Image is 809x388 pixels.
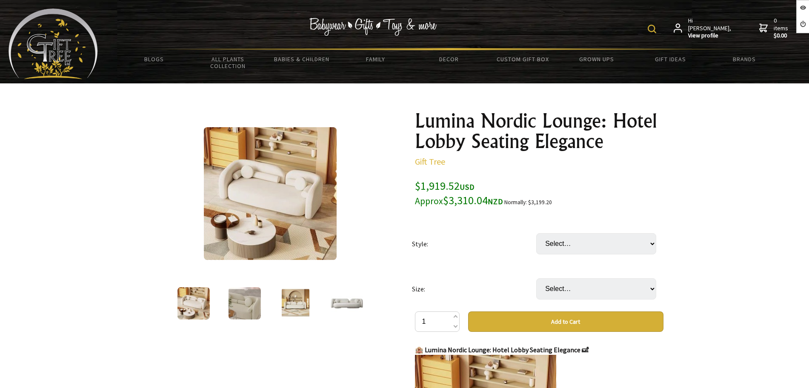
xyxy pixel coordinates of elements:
[759,17,790,40] a: 0 items$0.00
[309,18,437,36] img: Babywear - Gifts - Toys & more
[468,311,663,332] button: Add to Cart
[191,50,265,75] a: All Plants Collection
[488,197,503,206] span: NZD
[774,17,790,40] span: 0 items
[415,111,663,151] h1: Lumina Nordic Lounge: Hotel Lobby Seating Elegance
[412,266,536,311] td: Size:
[674,17,732,40] a: Hi [PERSON_NAME],View profile
[707,50,781,68] a: Brands
[460,182,475,192] span: USD
[560,50,633,68] a: Grown Ups
[331,287,363,320] img: Lumina Nordic Lounge: Hotel Lobby Seating Elegance
[177,287,210,320] img: Lumina Nordic Lounge: Hotel Lobby Seating Elegance
[204,127,337,260] img: Lumina Nordic Lounge: Hotel Lobby Seating Elegance
[117,50,191,68] a: BLOGS
[774,32,790,40] strong: $0.00
[338,50,412,68] a: Family
[688,17,732,40] span: Hi [PERSON_NAME],
[229,287,261,320] img: Lumina Nordic Lounge: Hotel Lobby Seating Elegance
[634,50,707,68] a: Gift Ideas
[282,287,310,320] img: Lumina Nordic Lounge: Hotel Lobby Seating Elegance
[648,25,656,33] img: product search
[412,50,486,68] a: Decor
[412,221,536,266] td: Style:
[9,9,98,79] img: Babyware - Gifts - Toys and more...
[504,199,552,206] small: Normally: $3,199.20
[415,156,445,167] a: Gift Tree
[486,50,560,68] a: Custom Gift Box
[415,345,589,354] strong: 🏨 Lumina Nordic Lounge: Hotel Lobby Seating Elegance 🛋
[415,195,443,207] small: Approx
[415,179,503,207] span: $1,919.52 $3,310.04
[265,50,338,68] a: Babies & Children
[688,32,732,40] strong: View profile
